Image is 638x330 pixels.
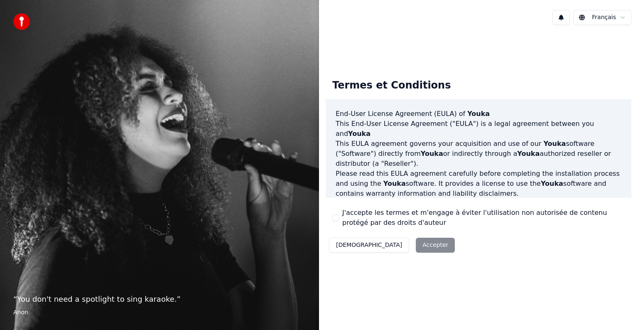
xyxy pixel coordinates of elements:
[326,72,457,99] div: Termes et Conditions
[329,238,409,253] button: [DEMOGRAPHIC_DATA]
[541,180,563,187] span: Youka
[13,13,30,30] img: youka
[543,140,566,148] span: Youka
[517,150,540,158] span: Youka
[336,119,621,139] p: This End-User License Agreement ("EULA") is a legal agreement between you and
[348,130,371,138] span: Youka
[467,110,490,118] span: Youka
[336,169,621,199] p: Please read this EULA agreement carefully before completing the installation process and using th...
[336,139,621,169] p: This EULA agreement governs your acquisition and use of our software ("Software") directly from o...
[13,308,306,317] footer: Anon
[342,208,625,228] label: J'accepte les termes et m'engage à éviter l'utilisation non autorisée de contenu protégé par des ...
[383,180,406,187] span: Youka
[13,293,306,305] p: “ You don't need a spotlight to sing karaoke. ”
[421,150,443,158] span: Youka
[336,109,621,119] h3: End-User License Agreement (EULA) of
